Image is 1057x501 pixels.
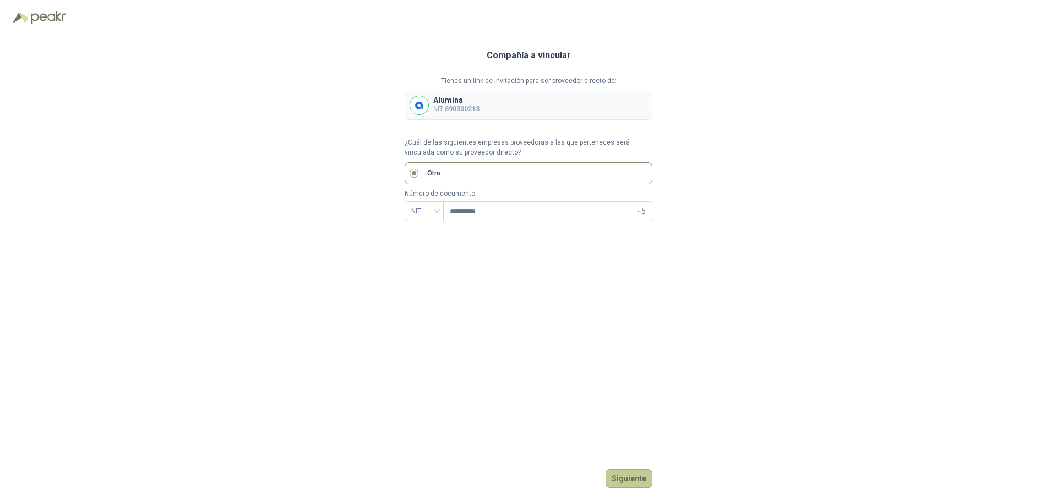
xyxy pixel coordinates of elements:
[410,96,428,114] img: Company Logo
[405,76,652,86] p: Tienes un link de invitación para ser proveedor directo de:
[13,12,29,23] img: Logo
[433,104,480,114] p: NIT
[405,137,652,158] p: ¿Cuál de las siguientes empresas proveedoras a las que perteneces será vinculada como su proveedo...
[427,168,440,179] p: Otro
[433,96,480,104] p: Alumina
[445,105,480,113] b: 890300213
[405,189,652,199] p: Número de documento
[606,469,652,488] button: Siguiente
[487,48,571,63] h3: Compañía a vincular
[31,11,66,24] img: Peakr
[411,203,437,219] span: NIT
[637,202,646,221] span: - 5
